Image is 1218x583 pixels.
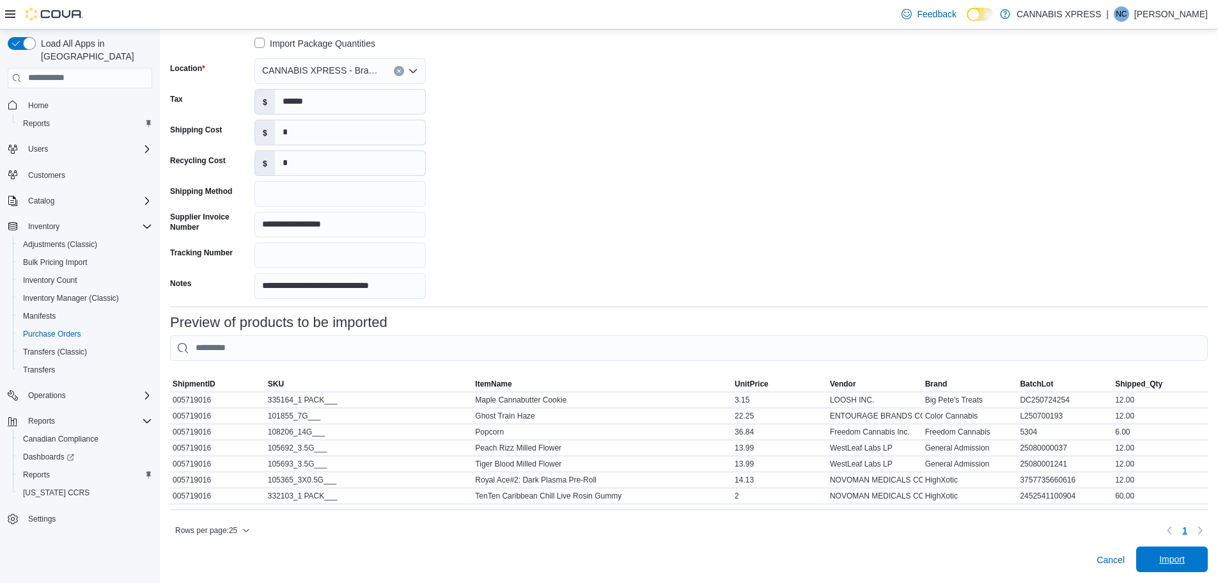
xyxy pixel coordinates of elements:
div: Ghost Train Haze [472,408,732,424]
span: Bulk Pricing Import [18,255,152,270]
div: TenTen Caribbean Chill Live Rosin Gummy [472,488,732,504]
div: 60.00 [1113,488,1208,504]
div: LOOSH INC. [827,392,923,408]
div: 13.99 [732,456,827,472]
span: Inventory Count [18,273,152,288]
div: 101855_7G___ [265,408,473,424]
label: Recycling Cost [170,156,226,166]
span: Reports [18,116,152,131]
span: Rows per page : 25 [175,525,237,536]
button: ShipmentID [170,376,265,392]
div: 108206_14G___ [265,424,473,440]
button: ItemName [472,376,732,392]
button: Open list of options [408,66,418,76]
label: Shipping Cost [170,125,222,135]
span: ShipmentID [173,379,215,389]
span: Canadian Compliance [23,434,98,444]
button: Cancel [1091,547,1130,573]
span: Dashboards [23,452,74,462]
span: Transfers [23,365,55,375]
div: Freedom Cannabis Inc. [827,424,923,440]
div: 12.00 [1113,392,1208,408]
button: [US_STATE] CCRS [13,484,157,502]
span: Users [28,144,48,154]
img: Cova [26,8,83,20]
a: Dashboards [18,449,79,465]
span: Bulk Pricing Import [23,257,88,268]
a: Transfers (Classic) [18,344,92,360]
a: Inventory Manager (Classic) [18,291,124,306]
span: Adjustments (Classic) [23,239,97,250]
div: HighXotic [923,472,1018,488]
a: Customers [23,168,70,183]
div: 005719016 [170,488,265,504]
span: Import [1159,553,1185,566]
div: 25080000037 [1017,440,1113,456]
div: 5304 [1017,424,1113,440]
button: Bulk Pricing Import [13,253,157,271]
div: General Admission [923,456,1018,472]
button: UnitPrice [732,376,827,392]
button: Inventory [23,219,65,234]
button: Reports [23,413,60,429]
span: Customers [23,167,152,183]
span: Vendor [830,379,856,389]
nav: Complex example [8,91,152,562]
div: L250700193 [1017,408,1113,424]
span: Adjustments (Classic) [18,237,152,252]
div: 105365_3X0.5G___ [265,472,473,488]
a: Purchase Orders [18,326,86,342]
span: BatchLot [1020,379,1053,389]
button: Catalog [23,193,59,209]
div: Big Pete's Treats [923,392,1018,408]
a: Home [23,98,54,113]
button: Page 1 of 1 [1177,520,1192,541]
button: Import [1136,547,1208,572]
button: Canadian Compliance [13,430,157,448]
span: 1 [1182,524,1187,537]
span: Customers [28,170,65,180]
button: Users [23,141,53,157]
span: Catalog [23,193,152,209]
a: Reports [18,116,55,131]
span: Inventory Manager (Classic) [23,293,119,303]
div: 36.84 [732,424,827,440]
span: [US_STATE] CCRS [23,488,90,498]
button: Transfers [13,361,157,379]
button: Clear input [394,66,404,76]
a: Settings [23,511,61,527]
span: Canadian Compliance [18,431,152,447]
div: 22.25 [732,408,827,424]
div: General Admission [923,440,1018,456]
div: 14.13 [732,472,827,488]
ul: Pagination for table: MemoryTable from EuiInMemoryTable [1177,520,1192,541]
button: Inventory Count [13,271,157,289]
span: CANNABIS XPRESS - Brampton (Veterans Drive) [262,63,381,78]
div: 25080001241 [1017,456,1113,472]
button: Purchase Orders [13,325,157,343]
button: Shipped_Qty [1113,376,1208,392]
span: Transfers [18,362,152,378]
a: Adjustments (Classic) [18,237,102,252]
span: Catalog [28,196,54,206]
div: 3.15 [732,392,827,408]
span: Operations [23,388,152,403]
div: 12.00 [1113,472,1208,488]
a: Dashboards [13,448,157,466]
div: DC250724254 [1017,392,1113,408]
span: Reports [23,470,50,480]
span: Dashboards [18,449,152,465]
div: 005719016 [170,472,265,488]
button: Manifests [13,307,157,325]
button: Catalog [3,192,157,210]
span: Load All Apps in [GEOGRAPHIC_DATA] [36,37,152,63]
div: 332103_1 PACK___ [265,488,473,504]
span: Operations [28,390,66,401]
label: Supplier Invoice Number [170,212,249,232]
div: 005719016 [170,408,265,424]
a: Inventory Count [18,273,82,288]
span: Manifests [23,311,56,321]
button: Reports [3,412,157,430]
div: 2452541100904 [1017,488,1113,504]
span: Inventory [23,219,152,234]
